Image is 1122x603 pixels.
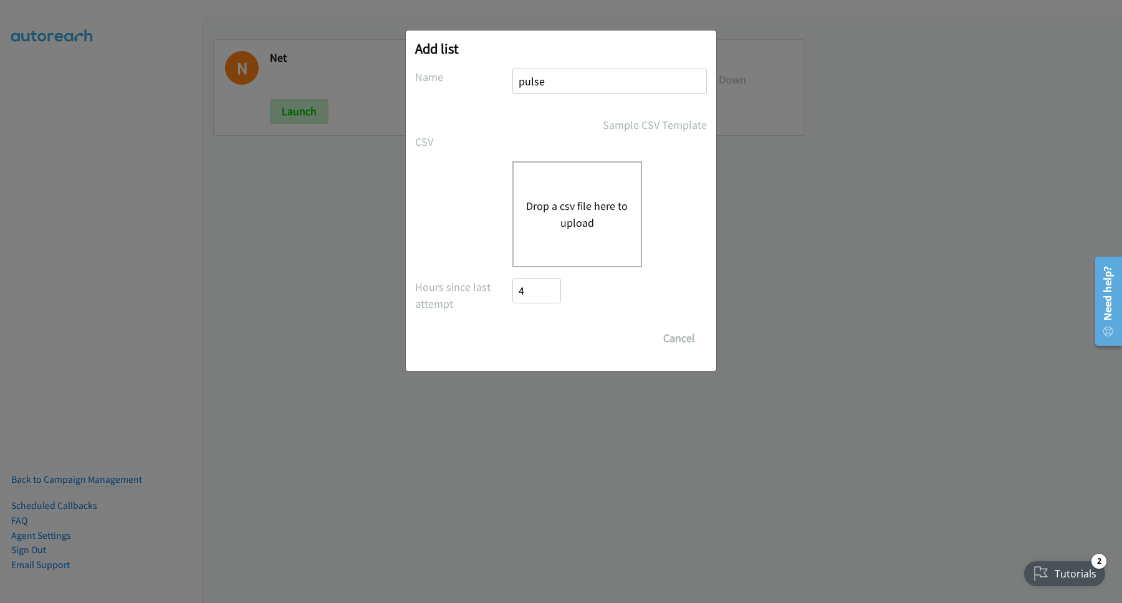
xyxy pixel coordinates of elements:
button: Drop a csv file here to upload [526,197,628,231]
label: Hours since last attempt [415,278,512,312]
h2: Add list [415,40,707,57]
button: Cancel [651,326,707,351]
label: CSV [415,133,512,150]
label: Name [415,69,512,85]
iframe: Resource Center [1087,252,1122,351]
iframe: Checklist [1017,549,1113,594]
a: Sample CSV Template [603,116,707,133]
